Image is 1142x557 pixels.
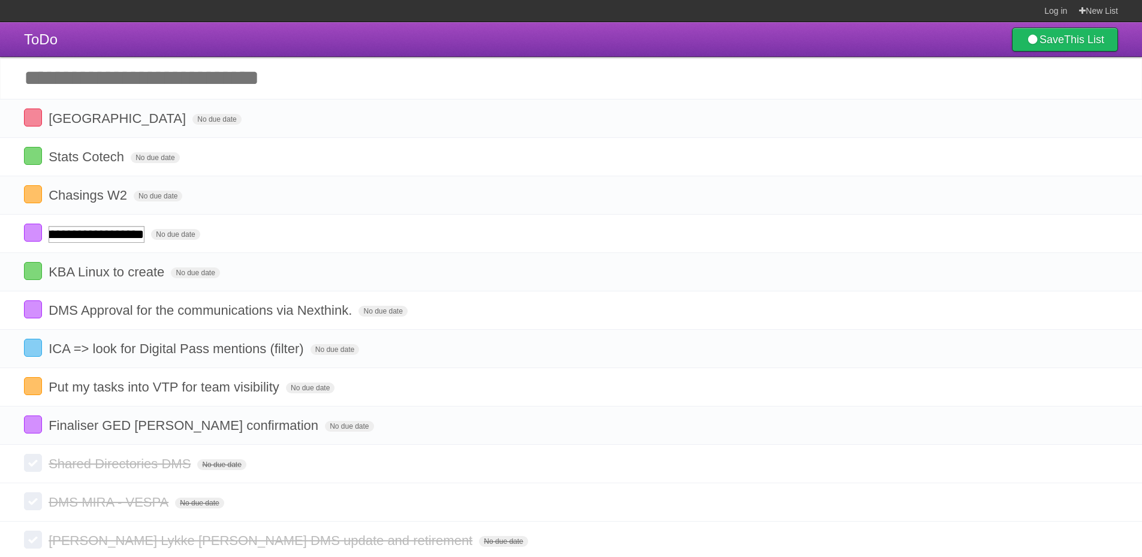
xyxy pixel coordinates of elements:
[197,459,246,470] span: No due date
[49,341,307,356] span: ICA => look for Digital Pass mentions (filter)
[134,191,182,201] span: No due date
[479,536,528,547] span: No due date
[49,264,167,279] span: KBA Linux to create
[24,109,42,127] label: Done
[49,303,355,318] span: DMS Approval for the communications via Nexthink.
[311,344,359,355] span: No due date
[24,454,42,472] label: Done
[1045,416,1068,435] label: Star task
[49,111,189,126] span: [GEOGRAPHIC_DATA]
[151,229,200,240] span: No due date
[24,147,42,165] label: Done
[49,188,130,203] span: Chasings W2
[24,339,42,357] label: Done
[24,416,42,433] label: Done
[1045,185,1068,205] label: Star task
[1045,224,1068,243] label: Star task
[24,262,42,280] label: Done
[1064,34,1104,46] b: This List
[24,300,42,318] label: Done
[49,456,194,471] span: Shared Directories DMS
[175,498,224,508] span: No due date
[49,533,475,548] span: [PERSON_NAME] Lykke [PERSON_NAME] DMS update and retirement
[171,267,219,278] span: No due date
[24,185,42,203] label: Done
[325,421,373,432] span: No due date
[358,306,407,317] span: No due date
[1012,28,1118,52] a: SaveThis List
[192,114,241,125] span: No due date
[24,492,42,510] label: Done
[24,224,42,242] label: Done
[49,495,171,510] span: DMS MIRA - VESPA
[1045,377,1068,397] label: Star task
[49,380,282,395] span: Put my tasks into VTP for team visibility
[49,418,321,433] span: Finaliser GED [PERSON_NAME] confirmation
[1045,339,1068,359] label: Star task
[49,149,127,164] span: Stats Cotech
[24,377,42,395] label: Done
[1045,262,1068,282] label: Star task
[1045,147,1068,167] label: Star task
[131,152,179,163] span: No due date
[24,31,58,47] span: ToDo
[1045,300,1068,320] label: Star task
[1045,109,1068,128] label: Star task
[286,383,335,393] span: No due date
[24,531,42,549] label: Done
